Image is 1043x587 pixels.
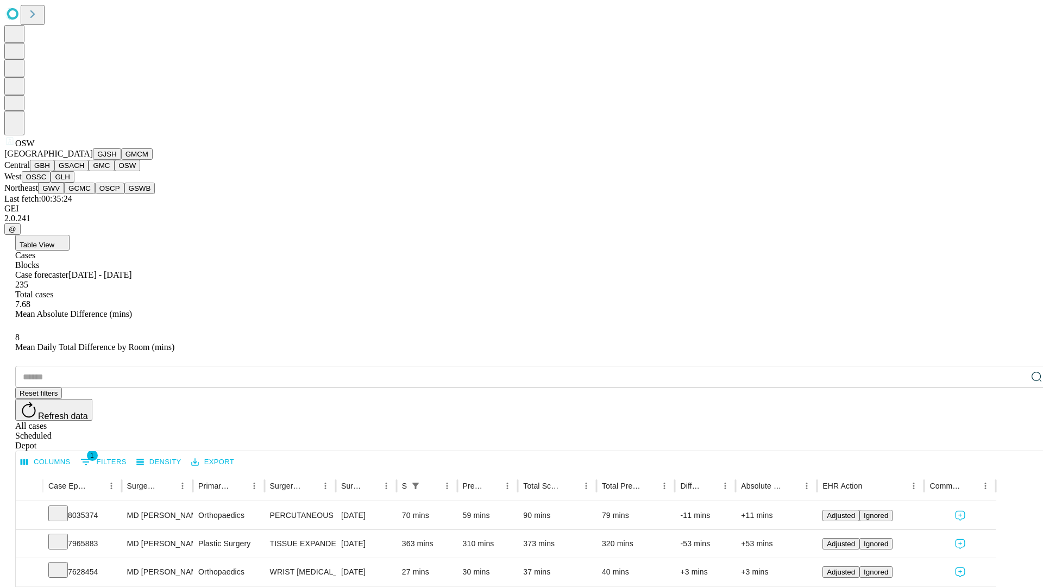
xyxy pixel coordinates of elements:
button: OSCP [95,183,124,194]
div: 79 mins [602,502,670,529]
div: Total Predicted Duration [602,482,641,490]
span: Adjusted [827,540,855,548]
button: Sort [160,478,175,494]
button: Sort [642,478,657,494]
button: GWV [38,183,64,194]
button: GMCM [121,148,153,160]
div: 59 mins [463,502,513,529]
div: 310 mins [463,530,513,558]
span: 1 [87,450,98,461]
button: Menu [978,478,993,494]
button: Select columns [18,454,73,471]
div: 37 mins [523,558,591,586]
span: Ignored [864,511,888,520]
span: Ignored [864,540,888,548]
button: Sort [89,478,104,494]
button: Sort [231,478,247,494]
button: Adjusted [822,538,859,549]
div: GEI [4,204,1039,214]
div: +53 mins [741,530,812,558]
div: 363 mins [402,530,452,558]
span: Total cases [15,290,53,299]
button: Ignored [859,566,893,578]
div: Plastic Surgery [198,530,259,558]
div: [DATE] [341,502,391,529]
span: Mean Daily Total Difference by Room (mins) [15,342,174,352]
div: Absolute Difference [741,482,783,490]
button: Menu [104,478,119,494]
button: Menu [657,478,672,494]
button: Sort [485,478,500,494]
button: Menu [906,478,921,494]
button: GJSH [93,148,121,160]
button: Sort [424,478,439,494]
button: Sort [702,478,718,494]
span: 7.68 [15,299,30,309]
button: Menu [439,478,455,494]
div: 373 mins [523,530,591,558]
div: [DATE] [341,530,391,558]
div: Primary Service [198,482,230,490]
div: 90 mins [523,502,591,529]
span: Table View [20,241,54,249]
button: Sort [563,478,579,494]
button: OSW [115,160,141,171]
div: Comments [929,482,961,490]
div: 1 active filter [408,478,423,494]
div: [DATE] [341,558,391,586]
div: 7628454 [48,558,116,586]
span: Reset filters [20,389,58,397]
span: Ignored [864,568,888,576]
div: +3 mins [680,558,730,586]
span: Last fetch: 00:35:24 [4,194,72,203]
span: West [4,172,22,181]
button: OSSC [22,171,51,183]
div: 30 mins [463,558,513,586]
button: GLH [51,171,74,183]
button: Sort [963,478,978,494]
div: +3 mins [741,558,812,586]
span: Mean Absolute Difference (mins) [15,309,132,319]
div: MD [PERSON_NAME] [PERSON_NAME] Md [127,530,187,558]
button: Show filters [408,478,423,494]
button: Expand [21,535,37,554]
button: Reset filters [15,388,62,399]
span: Adjusted [827,568,855,576]
button: Sort [863,478,878,494]
div: Predicted In Room Duration [463,482,484,490]
button: GMC [89,160,114,171]
button: Sort [784,478,799,494]
span: Central [4,160,30,170]
div: 70 mins [402,502,452,529]
div: +11 mins [741,502,812,529]
button: GSACH [54,160,89,171]
button: Menu [718,478,733,494]
span: Northeast [4,183,38,192]
div: 2.0.241 [4,214,1039,223]
button: Menu [579,478,594,494]
div: WRIST [MEDICAL_DATA] SURGERY RELEASE TRANSVERSE [MEDICAL_DATA] LIGAMENT [270,558,330,586]
button: Adjusted [822,510,859,521]
button: GCMC [64,183,95,194]
div: Total Scheduled Duration [523,482,562,490]
button: Menu [379,478,394,494]
button: Ignored [859,510,893,521]
div: Scheduled In Room Duration [402,482,407,490]
button: GSWB [124,183,155,194]
button: Adjusted [822,566,859,578]
span: [GEOGRAPHIC_DATA] [4,149,93,158]
div: Surgeon Name [127,482,159,490]
div: 27 mins [402,558,452,586]
div: Case Epic Id [48,482,87,490]
span: @ [9,225,16,233]
span: Case forecaster [15,270,68,279]
div: Orthopaedics [198,558,259,586]
span: 8 [15,333,20,342]
div: MD [PERSON_NAME] [127,558,187,586]
button: Menu [799,478,814,494]
div: 7965883 [48,530,116,558]
span: Adjusted [827,511,855,520]
span: 235 [15,280,28,289]
div: Orthopaedics [198,502,259,529]
div: -11 mins [680,502,730,529]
